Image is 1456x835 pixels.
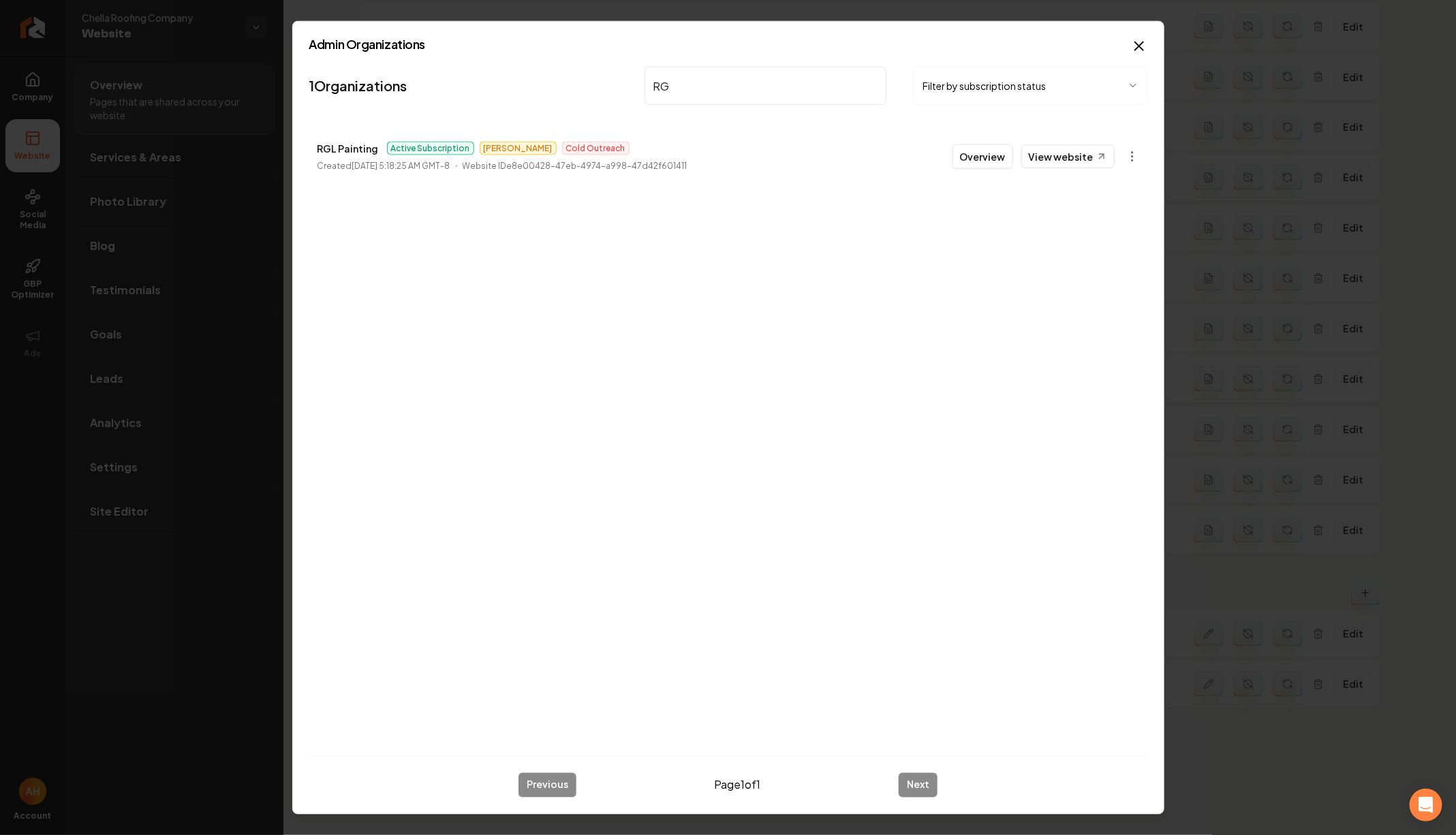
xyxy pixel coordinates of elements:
p: Website ID e8e00428-47eb-4974-a998-47d42f601411 [463,159,687,173]
p: Created [317,159,450,173]
button: Overview [952,144,1013,169]
a: View website [1021,145,1115,168]
span: [PERSON_NAME] [480,142,557,155]
a: 1Organizations [309,76,407,95]
time: [DATE] 5:18:25 AM GMT-8 [352,161,450,171]
span: Cold Outreach [562,142,630,155]
h2: Admin Organizations [309,38,1147,50]
span: Page 1 of 1 [715,776,761,793]
span: Active Subscription [387,142,474,155]
p: RGL Painting [317,140,379,157]
input: Search by name or ID [645,67,887,105]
